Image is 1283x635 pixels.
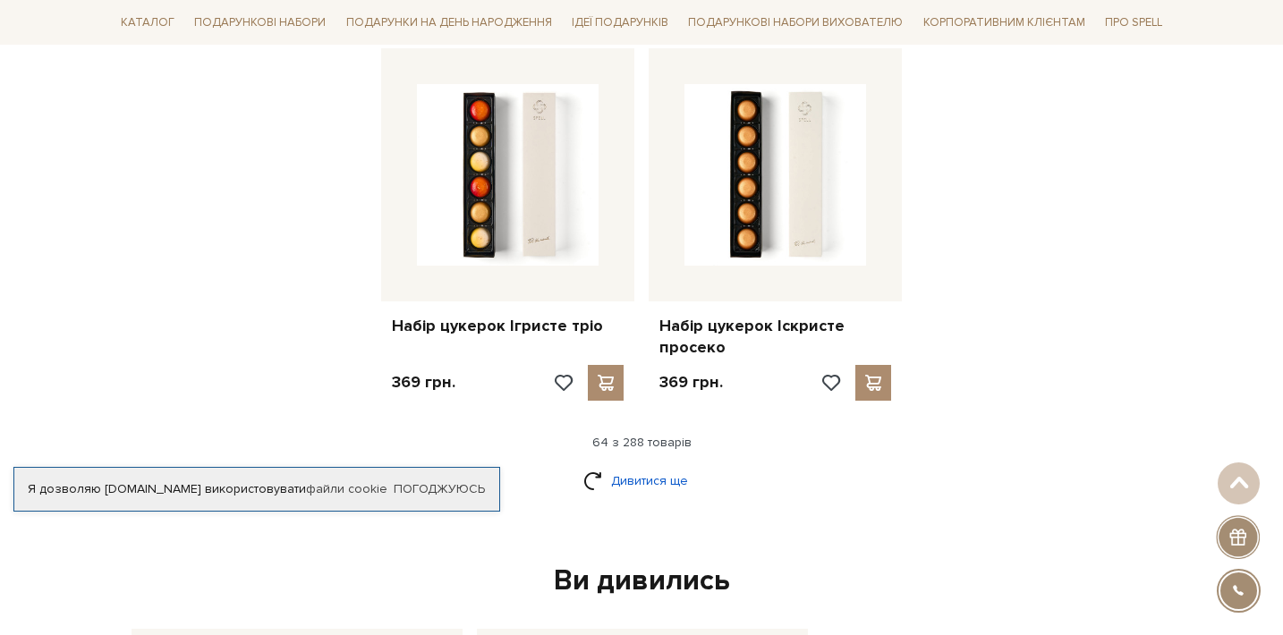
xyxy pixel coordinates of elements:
[339,9,559,37] a: Подарунки на День народження
[681,7,910,38] a: Подарункові набори вихователю
[14,481,499,497] div: Я дозволяю [DOMAIN_NAME] використовувати
[916,7,1092,38] a: Корпоративним клієнтам
[306,481,387,496] a: файли cookie
[394,481,485,497] a: Погоджуюсь
[187,9,333,37] a: Подарункові набори
[583,465,700,496] a: Дивитися ще
[659,372,723,393] p: 369 грн.
[392,316,624,336] a: Набір цукерок Ігристе тріо
[392,372,455,393] p: 369 грн.
[114,9,182,37] a: Каталог
[124,563,1159,600] div: Ви дивились
[659,316,891,358] a: Набір цукерок Іскристе просеко
[565,9,675,37] a: Ідеї подарунків
[106,435,1177,451] div: 64 з 288 товарів
[1098,9,1169,37] a: Про Spell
